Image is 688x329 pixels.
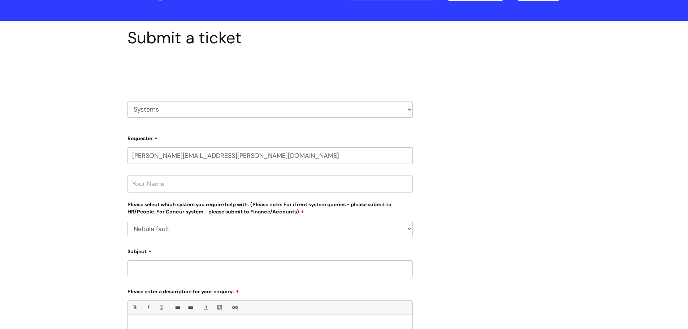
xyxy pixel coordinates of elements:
[127,147,413,164] input: Email
[130,303,139,312] a: Bold (Ctrl-B)
[143,303,152,312] a: Italic (Ctrl-I)
[201,303,210,312] a: Font Color
[186,303,195,312] a: 1. Ordered List (Ctrl-Shift-8)
[215,303,224,312] a: Back Color
[172,303,181,312] a: • Unordered List (Ctrl-Shift-7)
[157,303,166,312] a: Underline(Ctrl-U)
[230,303,239,312] a: Link
[127,246,413,255] label: Subject
[127,200,413,215] label: Please select which system you require help with. (Please note: For iTrent system queries - pleas...
[127,28,413,48] h1: Submit a ticket
[127,64,413,78] h2: Select issue type
[127,286,413,295] label: Please enter a description for your enquiry:
[127,176,413,192] input: Your Name
[127,133,413,142] label: Requester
